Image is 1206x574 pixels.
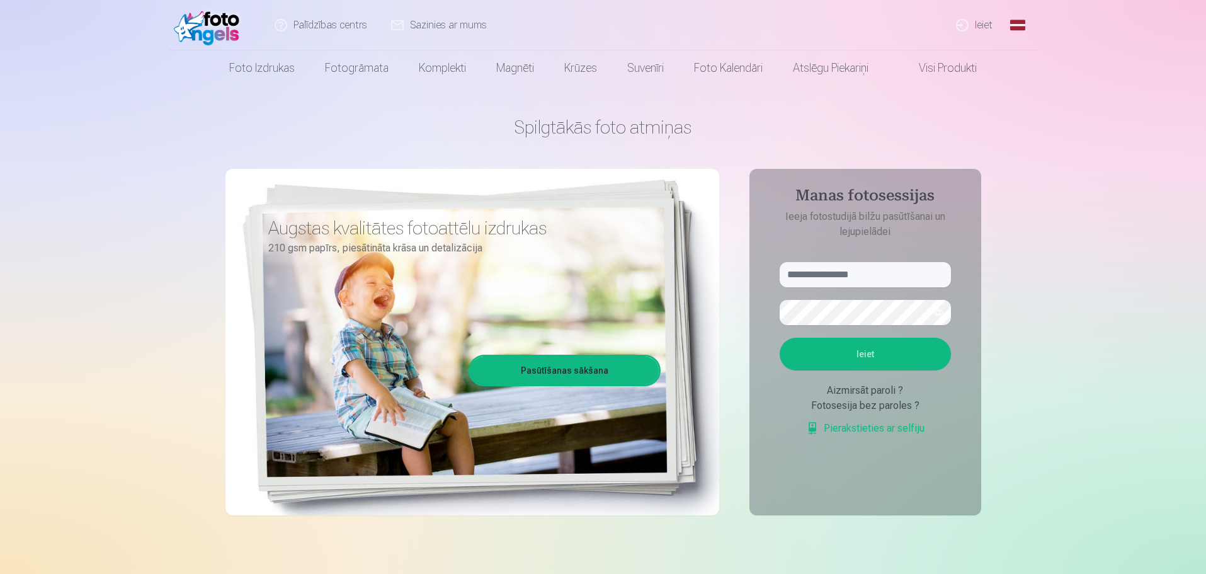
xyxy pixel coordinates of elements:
[780,383,951,398] div: Aizmirsāt paroli ?
[806,421,924,436] a: Pierakstieties ar selfiju
[404,50,481,86] a: Komplekti
[268,217,651,239] h3: Augstas kvalitātes fotoattēlu izdrukas
[174,5,246,45] img: /fa1
[679,50,778,86] a: Foto kalendāri
[780,338,951,370] button: Ieiet
[549,50,612,86] a: Krūzes
[612,50,679,86] a: Suvenīri
[767,209,964,239] p: Ieeja fotostudijā bilžu pasūtīšanai un lejupielādei
[481,50,549,86] a: Magnēti
[225,116,981,139] h1: Spilgtākās foto atmiņas
[778,50,884,86] a: Atslēgu piekariņi
[214,50,310,86] a: Foto izdrukas
[780,398,951,413] div: Fotosesija bez paroles ?
[470,357,659,384] a: Pasūtīšanas sākšana
[268,239,651,257] p: 210 gsm papīrs, piesātināta krāsa un detalizācija
[767,187,964,209] h4: Manas fotosessijas
[310,50,404,86] a: Fotogrāmata
[884,50,992,86] a: Visi produkti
